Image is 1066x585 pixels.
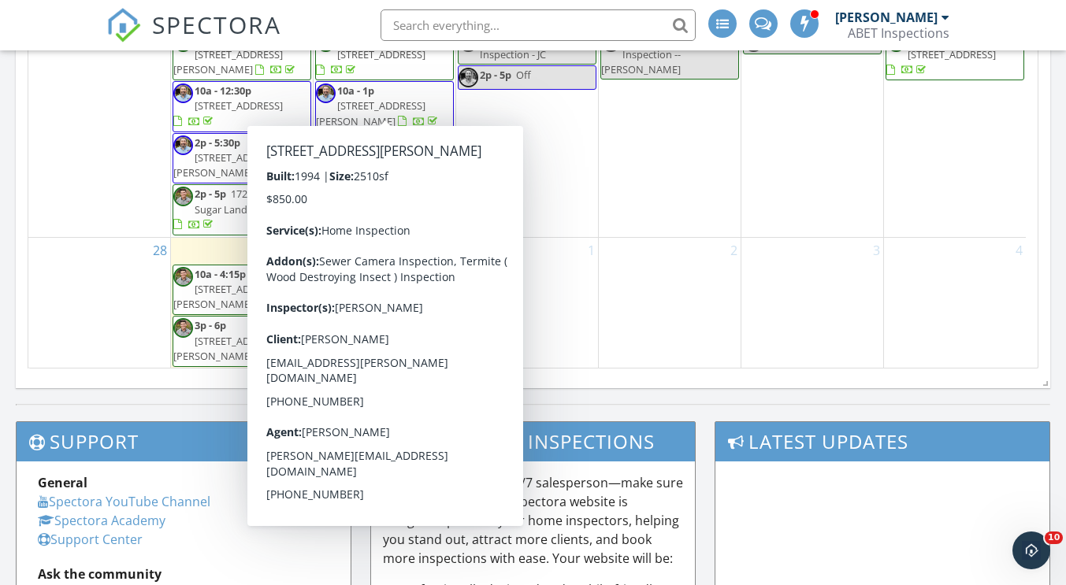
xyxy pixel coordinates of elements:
a: 2p - 5p [STREET_ADDRESS] [316,135,425,180]
span: [STREET_ADDRESS][PERSON_NAME] [173,334,283,363]
img: austin_hs.png [173,267,193,287]
p: Your website is your 24/7 salesperson—make sure it’s working for you. A Spectora website is desig... [383,473,684,568]
span: [STREET_ADDRESS][PERSON_NAME] [173,282,283,311]
a: 3p - 6p [STREET_ADDRESS][PERSON_NAME] [173,318,283,362]
a: 2p - 5p [STREET_ADDRESS] [315,133,454,184]
a: 10a - 1p [STREET_ADDRESS][PERSON_NAME] [316,83,440,128]
span: Network in Action - Onboarding [337,267,432,296]
span: 10a - 12:30p [195,83,251,98]
a: 9a - 3:30p [STREET_ADDRESS] [886,30,1024,81]
a: 10a - 12:30p [STREET_ADDRESS] [316,302,425,346]
span: 2p - 5p [480,68,511,82]
h3: Book More Inspections [371,422,696,461]
a: 10a - 1p [STREET_ADDRESS] [316,32,425,76]
span: [STREET_ADDRESS][PERSON_NAME] [173,47,283,76]
img: eric_hs.png [173,83,193,103]
td: Go to September 30, 2025 [314,237,456,368]
a: 10a - 12:30p [STREET_ADDRESS] [315,300,454,351]
h3: Support [17,422,351,461]
a: 2p - 5:30p [STREET_ADDRESS][PERSON_NAME] [173,135,298,180]
a: 3p - 6p [STREET_ADDRESS][PERSON_NAME] [173,316,311,367]
span: SPECTORA [152,8,281,41]
img: eric_hs.png [316,83,336,103]
a: Go to October 3, 2025 [870,238,883,263]
a: 2p - 5:30p [STREET_ADDRESS][PERSON_NAME] [173,133,311,184]
a: 10a - 4:15p [STREET_ADDRESS][PERSON_NAME] [173,267,283,311]
a: Go to September 29, 2025 [292,238,313,263]
input: Search everything... [381,9,696,41]
span: [STREET_ADDRESS] [908,47,996,61]
a: 10a - 1p [STREET_ADDRESS][PERSON_NAME] [315,81,454,132]
div: ABET Inspections [848,25,949,41]
img: austin_hs.png [173,318,193,338]
img: eric_hs.png [459,68,478,87]
a: SPECTORA [106,21,281,54]
td: Go to September 27, 2025 [883,2,1026,237]
a: Go to October 1, 2025 [585,238,598,263]
a: 2p - 5p 1723 River Trail, Sugar Land 77479 [173,187,303,231]
a: Spectora YouTube Channel [38,493,210,510]
span: 1723 River Trail, Sugar Land 77479 [195,187,303,216]
a: 10a - 12:30p [STREET_ADDRESS] [173,81,311,132]
span: 2p - 5:30p [195,135,240,150]
img: austin_hs.png [316,135,336,155]
a: Support Center [38,531,143,548]
td: Go to September 22, 2025 [171,2,314,237]
a: 2p - 5p 1723 River Trail, Sugar Land 77479 [173,184,311,235]
span: 10a - 1p [337,83,374,98]
span: 10 [1045,531,1063,544]
a: Spectora Academy [38,512,165,529]
span: Pre-Listing Inspection - JC [480,32,566,61]
span: 2p - 5p [337,135,369,150]
span: 9a - 10a [337,267,374,281]
a: Go to October 4, 2025 [1012,238,1026,263]
td: Go to October 4, 2025 [883,237,1026,368]
span: 10a - 4:15p [195,267,246,281]
span: 3p - 6p [195,318,226,332]
img: austin_hs.png [173,187,193,206]
span: 2p - 5p [195,187,226,201]
span: [STREET_ADDRESS][PERSON_NAME] [173,150,283,180]
span: [STREET_ADDRESS][PERSON_NAME] [316,98,425,128]
td: Go to September 21, 2025 [28,2,171,237]
span: Off [516,68,531,82]
img: eric_hs.png [173,135,193,155]
td: Go to October 2, 2025 [598,237,741,368]
span: [STREET_ADDRESS] [195,98,283,113]
div: Ask the community [38,565,329,583]
a: 10a - 1p [STREET_ADDRESS] [315,30,454,81]
span: Pre-Listing Inspection -- [PERSON_NAME] [601,32,708,76]
a: 9a - 3:30p [STREET_ADDRESS] [886,32,996,76]
td: Go to September 29, 2025 [171,237,314,368]
a: 10a - 4:15p [STREET_ADDRESS][PERSON_NAME] [173,265,311,316]
td: Go to September 23, 2025 [314,2,456,237]
img: austin_hs.png [316,267,336,287]
span: [STREET_ADDRESS] [337,150,425,165]
td: Go to October 3, 2025 [741,237,883,368]
iframe: Intercom live chat [1012,531,1050,569]
a: Go to September 28, 2025 [150,238,170,263]
span: [STREET_ADDRESS] [337,47,425,61]
a: Go to October 2, 2025 [727,238,741,263]
td: Go to September 25, 2025 [598,2,741,237]
img: The Best Home Inspection Software - Spectora [106,8,141,43]
a: Go to September 30, 2025 [435,238,455,263]
strong: General [38,474,87,491]
div: [PERSON_NAME] [835,9,938,25]
span: 10a - 12:30p [337,302,394,317]
td: Go to September 24, 2025 [456,2,599,237]
span: [STREET_ADDRESS] [337,317,425,331]
h3: Latest Updates [715,422,1049,461]
img: austin_hs.png [316,302,336,322]
a: 10a - 12:30p [STREET_ADDRESS] [173,83,283,128]
td: Go to September 26, 2025 [741,2,883,237]
td: Go to October 1, 2025 [456,237,599,368]
td: Go to September 28, 2025 [28,237,171,368]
